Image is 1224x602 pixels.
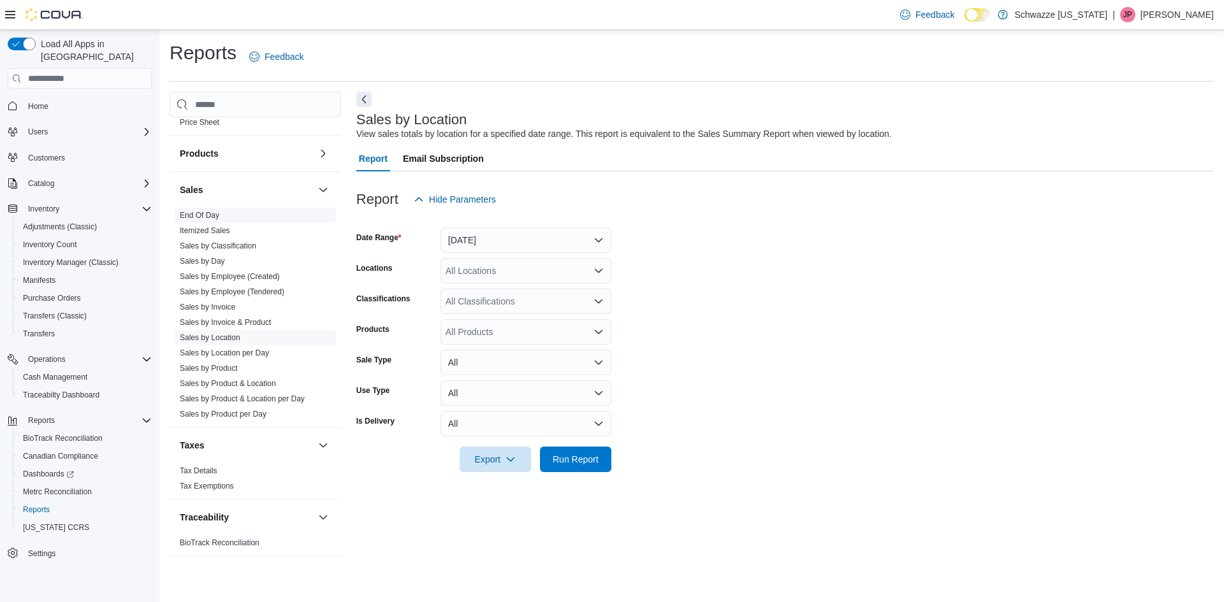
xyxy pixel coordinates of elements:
span: Inventory Count [23,240,77,250]
a: Sales by Employee (Tendered) [180,287,284,296]
button: Open list of options [594,296,604,306]
a: Sales by Product [180,364,238,373]
span: Itemized Sales [180,226,230,236]
button: Inventory [3,200,157,218]
button: Cash Management [13,368,157,386]
span: End Of Day [180,210,219,220]
button: Manifests [13,271,157,289]
a: Manifests [18,273,61,288]
span: Inventory [23,201,152,217]
a: Customers [23,150,70,166]
div: View sales totals by location for a specified date range. This report is equivalent to the Sales ... [356,127,892,141]
a: Traceabilty Dashboard [18,387,105,403]
span: Sales by Product per Day [180,409,266,419]
span: Sales by Classification [180,241,256,251]
span: Transfers (Classic) [23,311,87,321]
button: All [441,350,611,375]
a: Sales by Invoice & Product [180,318,271,327]
button: Sales [316,182,331,197]
span: Manifests [18,273,152,288]
label: Classifications [356,294,411,304]
label: Use Type [356,385,390,396]
h1: Reports [170,40,237,66]
button: Reports [23,413,60,428]
button: Taxes [316,438,331,453]
span: Transfers [23,329,55,339]
a: Sales by Classification [180,241,256,250]
button: Run Report [540,447,611,472]
span: Customers [28,153,65,163]
a: Sales by Product per Day [180,410,266,419]
span: Inventory Manager (Classic) [18,255,152,270]
div: Pricing [170,115,341,135]
h3: Sales by Location [356,112,467,127]
label: Sale Type [356,355,391,365]
span: Sales by Product & Location [180,378,276,389]
div: Taxes [170,463,341,499]
span: Home [23,97,152,113]
a: BioTrack Reconciliation [180,538,259,547]
a: Sales by Day [180,257,225,266]
span: Inventory Manager (Classic) [23,257,119,268]
a: Price Sheet [180,118,219,127]
span: Purchase Orders [23,293,81,303]
button: Inventory Manager (Classic) [13,254,157,271]
button: Products [316,146,331,161]
button: Canadian Compliance [13,447,157,465]
span: JP [1123,7,1132,22]
a: BioTrack Reconciliation [18,431,108,446]
span: Inventory Count [18,237,152,252]
span: Sales by Invoice & Product [180,317,271,327]
button: Transfers (Classic) [13,307,157,325]
a: Itemized Sales [180,226,230,235]
a: Adjustments (Classic) [18,219,102,234]
span: Traceabilty Dashboard [23,390,99,400]
span: Reports [23,505,50,515]
a: Feedback [895,2,959,27]
span: Feedback [265,50,303,63]
button: Sales [180,183,313,196]
button: Purchase Orders [13,289,157,307]
span: Tax Details [180,466,217,476]
button: Traceability [316,510,331,525]
p: [PERSON_NAME] [1140,7,1214,22]
h3: Report [356,192,398,207]
span: Purchase Orders [18,290,152,306]
a: Transfers [18,326,60,341]
span: Load All Apps in [GEOGRAPHIC_DATA] [36,38,152,63]
span: Settings [28,548,55,559]
span: BioTrack Reconciliation [180,538,259,548]
span: Washington CCRS [18,520,152,535]
span: Catalog [23,176,152,191]
button: Export [460,447,531,472]
button: All [441,411,611,436]
span: Home [28,101,48,111]
span: Report [359,146,388,171]
button: [DATE] [441,227,611,253]
span: Users [28,127,48,137]
button: Open list of options [594,327,604,337]
span: Reports [23,413,152,428]
button: Hide Parameters [409,187,501,212]
span: Canadian Compliance [18,448,152,464]
input: Dark Mode [965,8,991,22]
nav: Complex example [8,91,152,596]
span: Cash Management [18,369,152,385]
button: Inventory [23,201,64,217]
span: Metrc Reconciliation [23,487,92,497]
p: Schwazze [US_STATE] [1014,7,1107,22]
span: Customers [23,150,152,166]
button: Open list of options [594,266,604,276]
a: Home [23,99,54,114]
a: Cash Management [18,369,92,385]
h3: Products [180,147,219,160]
span: Sales by Employee (Created) [180,271,280,282]
label: Date Range [356,233,402,243]
span: Reports [18,502,152,517]
button: Reports [3,412,157,429]
div: Traceability [170,535,341,555]
button: Home [3,96,157,115]
span: Run Report [553,453,599,466]
a: End Of Day [180,211,219,220]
